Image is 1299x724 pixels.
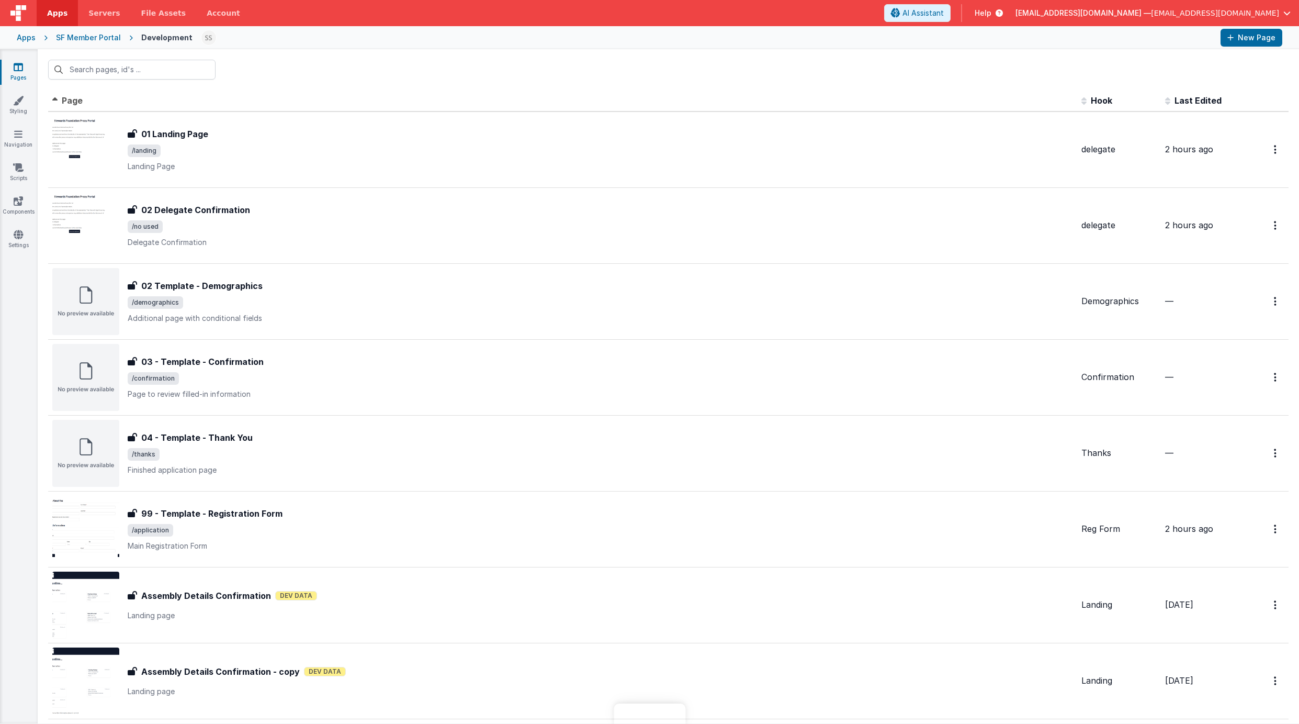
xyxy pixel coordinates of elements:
span: [DATE] [1165,675,1193,686]
span: 2 hours ago [1165,523,1213,534]
span: Servers [88,8,120,18]
span: 2 hours ago [1165,220,1213,230]
span: Page [62,95,83,106]
p: Finished application page [128,465,1073,475]
span: Last Edited [1174,95,1222,106]
span: [EMAIL_ADDRESS][DOMAIN_NAME] [1151,8,1279,18]
button: Options [1268,594,1284,616]
span: [DATE] [1165,599,1193,610]
button: New Page [1221,29,1282,47]
span: Dev Data [304,667,346,676]
span: Dev Data [275,591,317,600]
img: 8cf74ed78aab3b54564162fcd7d8ab61 [201,30,216,45]
button: Options [1268,442,1284,464]
div: Reg Form [1081,523,1157,535]
h3: 99 - Template - Registration Form [141,507,283,520]
h3: 02 Delegate Confirmation [141,204,250,216]
button: AI Assistant [884,4,951,22]
button: Options [1268,670,1284,692]
span: File Assets [141,8,186,18]
button: Options [1268,518,1284,540]
div: Development [141,32,193,43]
span: /confirmation [128,372,179,385]
p: Page to review filled-in information [128,389,1073,399]
span: /no used [128,220,163,233]
span: AI Assistant [902,8,944,18]
p: Landing Page [128,161,1073,172]
button: [EMAIL_ADDRESS][DOMAIN_NAME] — [EMAIL_ADDRESS][DOMAIN_NAME] [1015,8,1291,18]
p: Landing page [128,610,1073,621]
div: Landing [1081,675,1157,687]
input: Search pages, id's ... [48,60,216,80]
h3: Assembly Details Confirmation [141,589,271,602]
span: — [1165,448,1173,458]
p: Additional page with conditional fields [128,313,1073,324]
span: /landing [128,144,161,157]
h3: 02 Template - Demographics [141,280,263,292]
span: — [1165,372,1173,382]
span: Help [975,8,991,18]
p: Main Registration Form [128,541,1073,551]
p: Landing page [128,686,1073,697]
div: Thanks [1081,447,1157,459]
h3: Assembly Details Confirmation - copy [141,665,300,678]
button: Options [1268,366,1284,388]
button: Options [1268,139,1284,160]
div: SF Member Portal [56,32,121,43]
div: Apps [17,32,36,43]
button: Options [1268,215,1284,236]
span: /application [128,524,173,537]
div: delegate [1081,143,1157,155]
h3: 04 - Template - Thank You [141,431,253,444]
span: Apps [47,8,67,18]
div: Confirmation [1081,371,1157,383]
span: [EMAIL_ADDRESS][DOMAIN_NAME] — [1015,8,1151,18]
span: Hook [1091,95,1112,106]
div: delegate [1081,219,1157,231]
button: Options [1268,291,1284,312]
span: /demographics [128,296,183,309]
div: Demographics [1081,295,1157,307]
div: Landing [1081,599,1157,611]
p: Delegate Confirmation [128,237,1073,248]
span: 2 hours ago [1165,144,1213,154]
h3: 01 Landing Page [141,128,208,140]
span: — [1165,296,1173,306]
h3: 03 - Template - Confirmation [141,355,264,368]
span: /thanks [128,448,160,461]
